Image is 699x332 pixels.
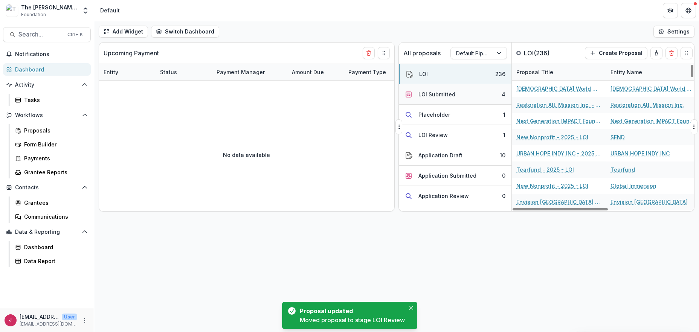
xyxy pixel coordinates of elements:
button: Drag [378,47,390,59]
button: Delete card [363,47,375,59]
a: New Nonprofit - 2025 - LOI [516,133,588,141]
button: Application Submitted0 [399,166,511,186]
span: Foundation [21,11,46,18]
button: More [80,316,89,325]
button: Application Review0 [399,186,511,206]
a: Grantees [12,196,91,209]
span: Contacts [15,184,79,191]
div: 1 [503,111,505,119]
div: 1 [503,131,505,139]
button: Switch Dashboard [151,26,219,38]
span: Activity [15,82,79,88]
p: [EMAIL_ADDRESS][DOMAIN_NAME] [20,321,77,327]
div: Amount Due [287,64,344,80]
div: 236 [495,70,505,78]
div: Application Submitted [418,172,476,180]
div: Application Draft [418,151,462,159]
a: URBAN HOPE INDY INC - 2025 - LOI [516,149,601,157]
a: Dashboard [3,63,91,76]
button: Partners [663,3,678,18]
a: Tearfund - 2025 - LOI [516,166,574,174]
p: Upcoming Payment [104,49,159,58]
div: Payment Manager [212,68,269,76]
div: Proposal Title [512,64,606,80]
button: Get Help [681,3,696,18]
div: Moved proposal to stage LOI Review [300,315,405,324]
span: Data & Reporting [15,229,79,235]
a: Communications [12,210,91,223]
button: Close [407,303,416,312]
div: Payment Type [344,64,400,80]
p: [EMAIL_ADDRESS][DOMAIN_NAME] [20,313,59,321]
div: Communications [24,213,85,221]
button: Application Draft10 [399,145,511,166]
div: LOI Submitted [418,90,455,98]
div: Application Review [418,192,469,200]
button: Drag [691,119,697,134]
button: Open Activity [3,79,91,91]
a: Restoration Atl. Mission Inc. - 2025 - LOI [516,101,601,109]
div: Status [156,64,212,80]
div: Payment Manager [212,64,287,80]
a: URBAN HOPE INDY INC [610,149,670,157]
div: Proposals [24,126,85,134]
a: Next Generation IMPACT Foundation - 2025 - LOI [516,117,601,125]
a: Next Generation IMPACT Foundation [610,117,696,125]
p: LOI ( 236 ) [524,49,580,58]
div: 0 [502,192,505,200]
a: Envision [GEOGRAPHIC_DATA] - 2025 - LOI [516,198,601,206]
span: Notifications [15,51,88,58]
button: Create Proposal [585,47,647,59]
div: Grantee Reports [24,168,85,176]
button: Search... [3,27,91,42]
button: Drag [681,47,693,59]
button: Open Data & Reporting [3,226,91,238]
a: Grantee Reports [12,166,91,178]
div: The [PERSON_NAME] Foundation [21,3,77,11]
p: All proposals [403,49,441,58]
a: Tasks [12,94,91,106]
button: LOI Submitted4 [399,84,511,105]
a: Payments [12,152,91,164]
div: Payment Type [344,68,391,76]
a: Proposals [12,124,91,137]
div: jcline@bolickfoundation.org [9,318,12,323]
button: Notifications [3,48,91,60]
button: Drag [395,119,402,134]
div: 0 [502,172,505,180]
div: 4 [502,90,505,98]
div: Status [156,68,182,76]
div: Tasks [24,96,85,104]
p: User [62,314,77,320]
nav: breadcrumb [97,5,123,16]
a: Tearfund [610,166,635,174]
a: SEND [610,133,625,141]
div: LOI [419,70,428,78]
a: Dashboard [12,241,91,253]
button: Delete card [665,47,678,59]
span: Workflows [15,112,79,119]
div: 10 [500,151,505,159]
a: [DEMOGRAPHIC_DATA] World Mission - 2025 - LOI [516,85,601,93]
a: Form Builder [12,138,91,151]
p: No data available [223,151,270,159]
div: Placeholder [418,111,450,119]
div: Entity [99,68,123,76]
span: Search... [18,31,63,38]
div: Proposal updated [300,306,402,315]
button: Open Workflows [3,109,91,121]
div: Ctrl + K [66,30,84,39]
button: Placeholder1 [399,105,511,125]
div: Data Report [24,257,85,265]
button: Settings [653,26,694,38]
a: Envision [GEOGRAPHIC_DATA] [610,198,688,206]
div: Default [100,6,120,14]
div: Payments [24,154,85,162]
a: New Nonprofit - 2025 - LOI [516,182,588,190]
button: LOI236 [399,64,511,84]
a: Data Report [12,255,91,267]
div: Grantees [24,199,85,207]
